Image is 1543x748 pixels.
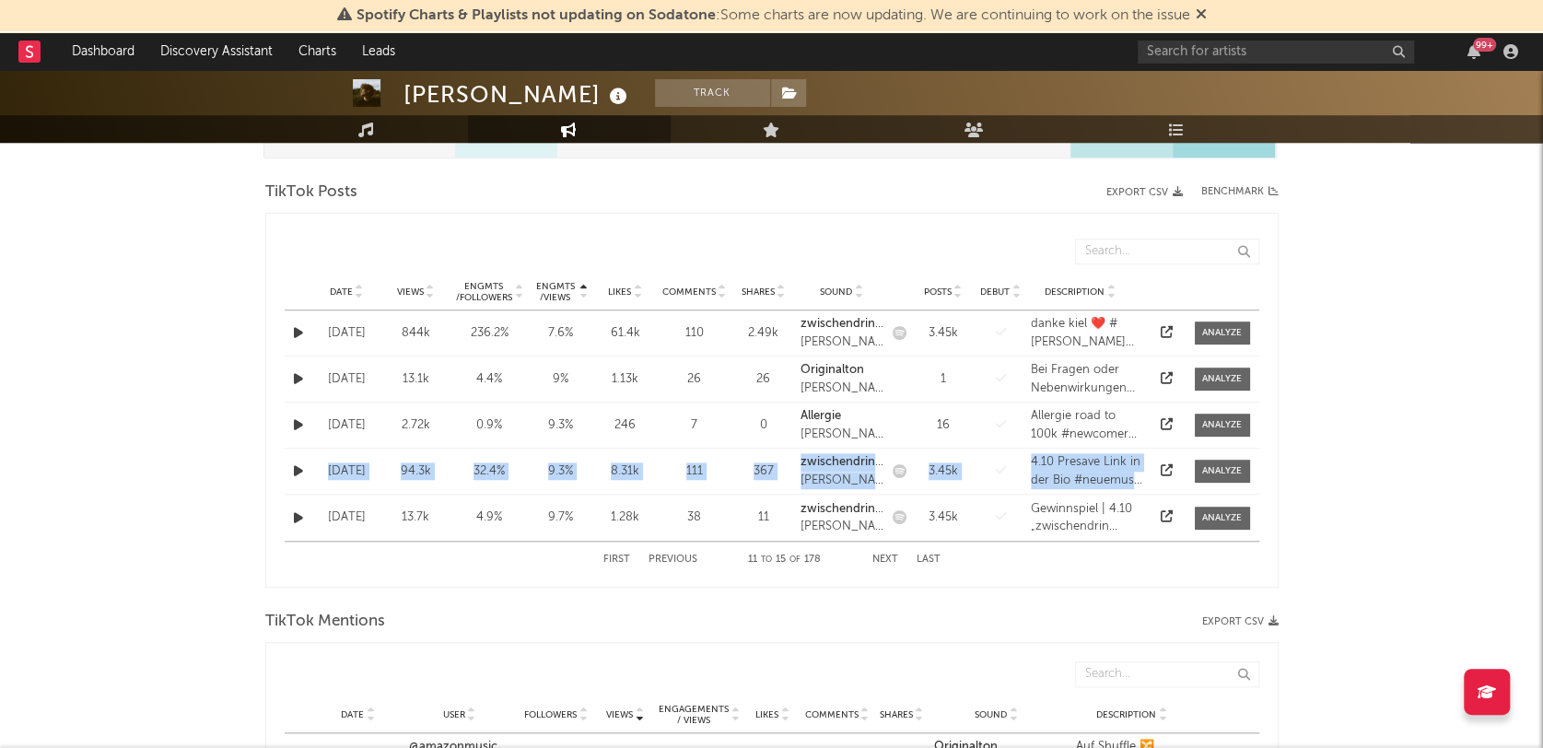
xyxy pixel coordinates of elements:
[801,318,883,348] strong: zwischendrin verliebt
[917,555,941,565] button: Last
[598,508,653,527] div: 1.28k
[975,709,1007,720] span: Sound
[801,315,883,351] a: zwischendrin verliebt[PERSON_NAME]
[1031,407,1144,443] div: Allergie road to 100k #newcomer #fyp #viral #deutschemusik #zartmann #JAS
[736,462,791,481] div: 367
[598,324,653,343] div: 61.4k
[147,33,286,70] a: Discovery Assistant
[317,462,377,481] div: [DATE]
[598,416,653,435] div: 246
[662,370,727,389] div: 26
[662,324,727,343] div: 110
[872,555,898,565] button: Next
[1031,361,1144,397] div: Bei Fragen oder Nebenwirkungen fragen Sie ihren Musiklehrer oder mich :) #fyp #viral #fy #tutoria...
[736,416,791,435] div: 0
[317,508,377,527] div: [DATE]
[658,704,730,726] span: Engagements / Views
[916,508,971,527] div: 3.45k
[1096,709,1156,720] span: Description
[801,500,883,536] a: zwischendrin verliebt[PERSON_NAME]
[801,364,864,376] strong: Originalton
[916,462,971,481] div: 3.45k
[443,709,465,720] span: User
[801,410,841,422] strong: Allergie
[742,286,775,298] span: Shares
[1202,616,1279,627] button: Export CSV
[736,324,791,343] div: 2.49k
[533,416,589,435] div: 9.3 %
[924,286,952,298] span: Posts
[317,416,377,435] div: [DATE]
[801,453,883,489] a: zwischendrin verliebt[PERSON_NAME]
[1075,661,1259,687] input: Search...
[455,324,524,343] div: 236.2 %
[317,324,377,343] div: [DATE]
[801,361,883,397] a: Originalton[PERSON_NAME]
[916,416,971,435] div: 16
[1045,286,1105,298] span: Description
[662,462,727,481] div: 111
[317,370,377,389] div: [DATE]
[265,611,385,633] span: TikTok Mentions
[386,416,446,435] div: 2.72k
[403,79,632,110] div: [PERSON_NAME]
[606,709,633,720] span: Views
[662,508,727,527] div: 38
[357,8,1190,23] span: : Some charts are now updating. We are continuing to work on the issue
[330,286,353,298] span: Date
[801,518,883,536] div: [PERSON_NAME]
[598,370,653,389] div: 1.13k
[736,508,791,527] div: 11
[1106,187,1183,198] button: Export CSV
[265,181,357,204] span: TikTok Posts
[736,370,791,389] div: 26
[801,426,883,444] div: [PERSON_NAME]
[386,324,446,343] div: 844k
[916,324,971,343] div: 3.45k
[608,286,631,298] span: Likes
[801,380,883,398] div: [PERSON_NAME]
[916,370,971,389] div: 1
[820,286,852,298] span: Sound
[662,286,716,298] span: Comments
[533,370,589,389] div: 9 %
[524,709,577,720] span: Followers
[655,79,770,107] button: Track
[1031,453,1144,489] div: 4.10 Presave Link in der Bio #neuemusik #fyp #viral #fy #newmusic
[598,462,653,481] div: 8.31k
[1196,8,1207,23] span: Dismiss
[880,709,913,720] span: Shares
[386,370,446,389] div: 13.1k
[805,709,859,720] span: Comments
[801,407,883,443] a: Allergie[PERSON_NAME]
[1201,181,1279,204] a: Benchmark
[789,555,801,564] span: of
[801,503,883,533] strong: zwischendrin verliebt
[386,508,446,527] div: 13.7k
[533,281,578,303] div: Engmts / Views
[1031,500,1144,536] div: Gewinnspiel | 4.10 „zwischendrin verliebt“ #neuemusik #fyp #newmusic #viral #fy
[801,456,883,486] strong: zwischendrin verliebt
[397,286,424,298] span: Views
[533,462,589,481] div: 9.3 %
[59,33,147,70] a: Dashboard
[455,462,524,481] div: 32.4 %
[286,33,349,70] a: Charts
[801,333,883,352] div: [PERSON_NAME]
[1075,239,1259,264] input: Search...
[734,549,836,571] div: 11 15 178
[533,508,589,527] div: 9.7 %
[761,555,772,564] span: to
[533,324,589,343] div: 7.6 %
[455,370,524,389] div: 4.4 %
[980,286,1010,298] span: Debut
[455,508,524,527] div: 4.9 %
[1473,38,1496,52] div: 99 +
[455,281,513,303] div: Engmts / Followers
[662,416,727,435] div: 7
[801,472,883,490] div: [PERSON_NAME]
[349,33,408,70] a: Leads
[603,555,630,565] button: First
[755,709,778,720] span: Likes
